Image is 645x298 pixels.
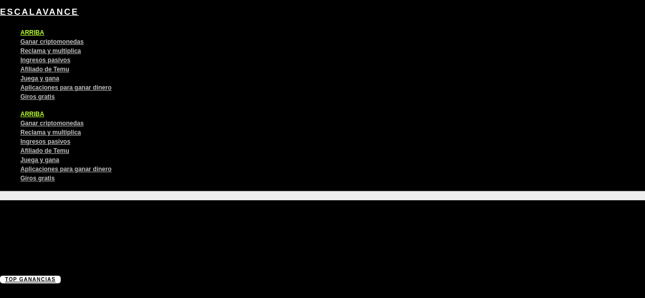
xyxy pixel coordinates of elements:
[20,120,84,127] font: Ganar criptomonedas
[20,111,44,118] font: ARRIBA
[20,175,55,182] font: Giros gratis
[20,147,69,154] font: Afiliado de Temu
[20,29,44,36] a: ARRIBA
[20,129,81,136] font: Reclama y multiplica
[20,47,81,55] a: Reclama y multiplica
[20,138,70,145] font: Ingresos pasivos
[20,166,112,173] font: Aplicaciones para ganar dinero
[20,66,69,73] a: Afiliado de Temu
[20,57,70,64] a: Ingresos pasivos
[20,84,112,91] a: Aplicaciones para ganar dinero
[20,156,59,164] font: Juega y gana
[20,75,59,82] a: Juega y gana
[20,38,84,45] a: Ganar criptomonedas
[20,93,55,100] a: Giros gratis
[5,277,56,282] font: TOP ganancias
